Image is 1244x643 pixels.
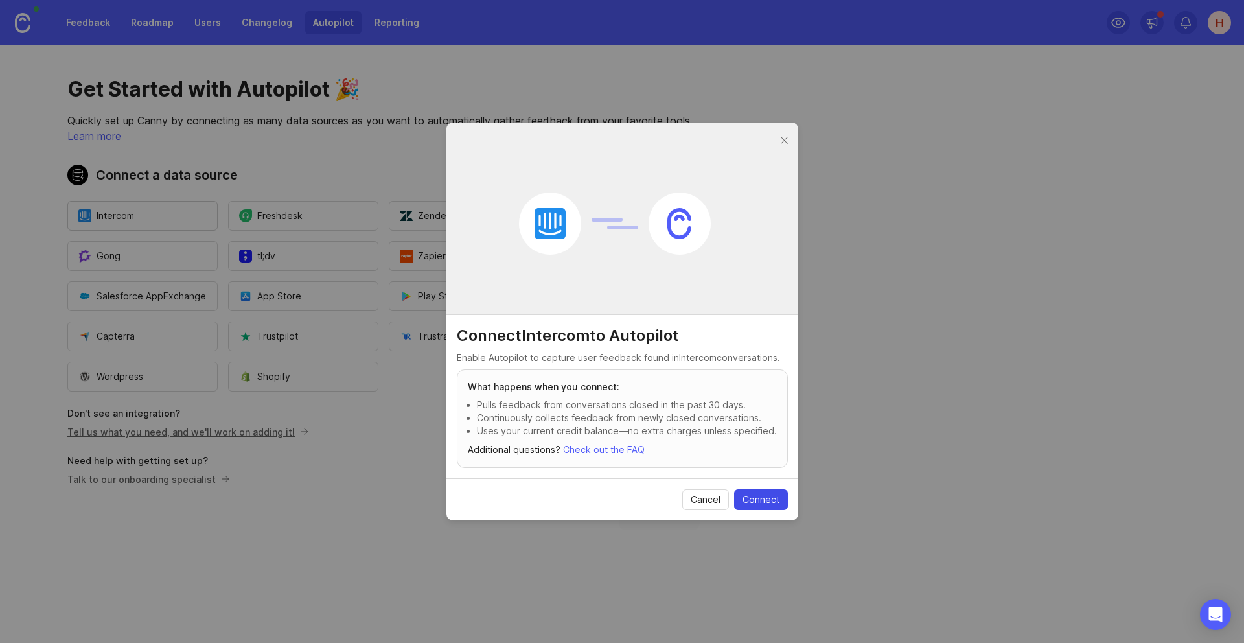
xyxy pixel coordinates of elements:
[1200,599,1231,630] div: Open Intercom Messenger
[743,493,779,506] span: Connect
[682,489,729,510] button: Cancel
[563,444,645,455] a: Check out the FAQ
[477,412,777,425] p: Continuously collects feedback from newly closed conversations.
[734,489,788,510] button: Connect
[468,380,777,393] h3: What happens when you connect:
[468,443,777,457] p: Additional questions?
[691,493,720,506] span: Cancel
[477,425,777,438] p: Uses your current credit balance—no extra charges unless specified.
[457,351,788,364] p: Enable Autopilot to capture user feedback found in Intercom conversations.
[457,325,788,346] h2: Connect Intercom to Autopilot
[477,399,777,412] p: Pulls feedback from conversations closed in the past 30 days.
